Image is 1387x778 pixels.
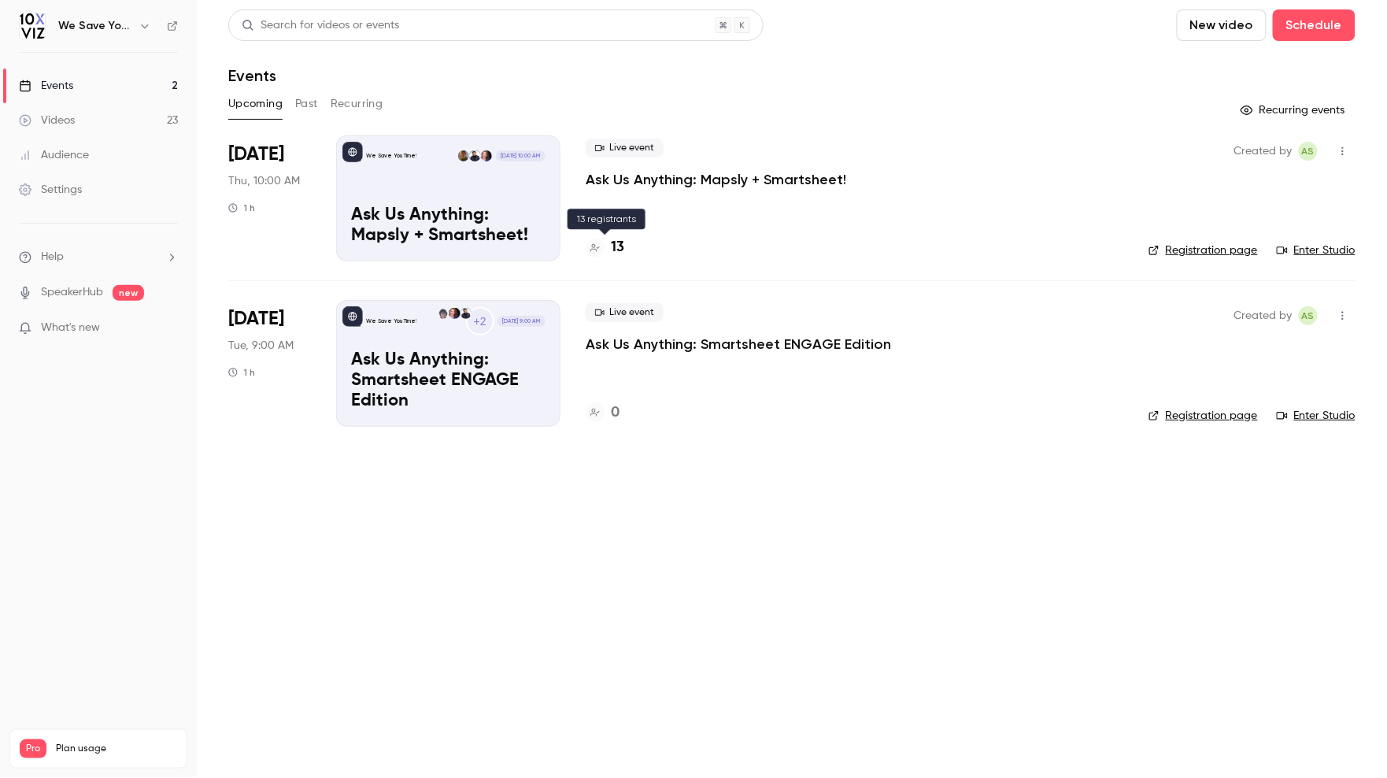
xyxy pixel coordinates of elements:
button: New video [1177,9,1267,41]
span: Ashley Sage [1299,306,1318,325]
img: We Save You Time! [20,13,45,39]
p: We Save You Time! [366,152,416,160]
a: Registration page [1148,408,1258,424]
li: help-dropdown-opener [19,249,178,265]
span: new [113,285,144,301]
div: Events [19,78,73,94]
button: Schedule [1273,9,1356,41]
span: [DATE] 9:00 AM [497,316,545,327]
img: Nick R [458,150,469,161]
h6: We Save You Time! [58,18,132,34]
a: Enter Studio [1277,408,1356,424]
span: Tue, 9:00 AM [228,338,294,354]
img: Jennifer Jones [449,308,460,319]
img: Dustin Wise [460,308,472,319]
span: [DATE] [228,306,284,332]
a: Registration page [1148,243,1258,258]
img: Dansong Wang [438,308,449,319]
span: Help [41,249,64,265]
button: Recurring [331,91,383,117]
span: Live event [586,139,664,157]
div: Oct 2 Thu, 10:00 AM (America/Denver) [228,135,311,261]
div: 1 h [228,202,255,214]
p: Ask Us Anything: Mapsly + Smartsheet! [351,206,546,246]
a: Ask Us Anything: Mapsly + Smartsheet! [586,170,846,189]
div: Audience [19,147,89,163]
span: Live event [586,303,664,322]
button: Recurring events [1234,98,1356,123]
img: Jennifer Jones [481,150,492,161]
a: Enter Studio [1277,243,1356,258]
span: Thu, 10:00 AM [228,173,300,189]
span: Plan usage [56,743,177,755]
div: Oct 28 Tue, 9:00 AM (America/Denver) [228,300,311,426]
span: AS [1302,306,1315,325]
span: Ashley Sage [1299,142,1318,161]
a: Ask Us Anything: Mapsly + Smartsheet!We Save You Time!Jennifer JonesDustin WiseNick R[DATE] 10:00... [336,135,560,261]
span: Pro [20,739,46,758]
span: AS [1302,142,1315,161]
div: +2 [466,307,494,335]
p: We Save You Time! [366,317,416,325]
div: Videos [19,113,75,128]
span: Created by [1234,142,1293,161]
button: Upcoming [228,91,283,117]
span: Created by [1234,306,1293,325]
span: [DATE] 10:00 AM [496,150,545,161]
iframe: Noticeable Trigger [159,321,178,335]
p: Ask Us Anything: Smartsheet ENGAGE Edition [351,350,546,411]
h4: 0 [611,402,620,424]
div: Search for videos or events [242,17,399,34]
span: What's new [41,320,100,336]
img: Dustin Wise [469,150,480,161]
div: 1 h [228,366,255,379]
a: Ask Us Anything: Smartsheet ENGAGE Edition [586,335,891,354]
button: Past [295,91,318,117]
a: 13 [586,237,624,258]
a: SpeakerHub [41,284,103,301]
div: Settings [19,182,82,198]
h4: 13 [611,237,624,258]
span: [DATE] [228,142,284,167]
a: 0 [586,402,620,424]
h1: Events [228,66,276,85]
a: Ask Us Anything: Smartsheet ENGAGE EditionWe Save You Time!+2Dustin WiseJennifer JonesDansong Wan... [336,300,560,426]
